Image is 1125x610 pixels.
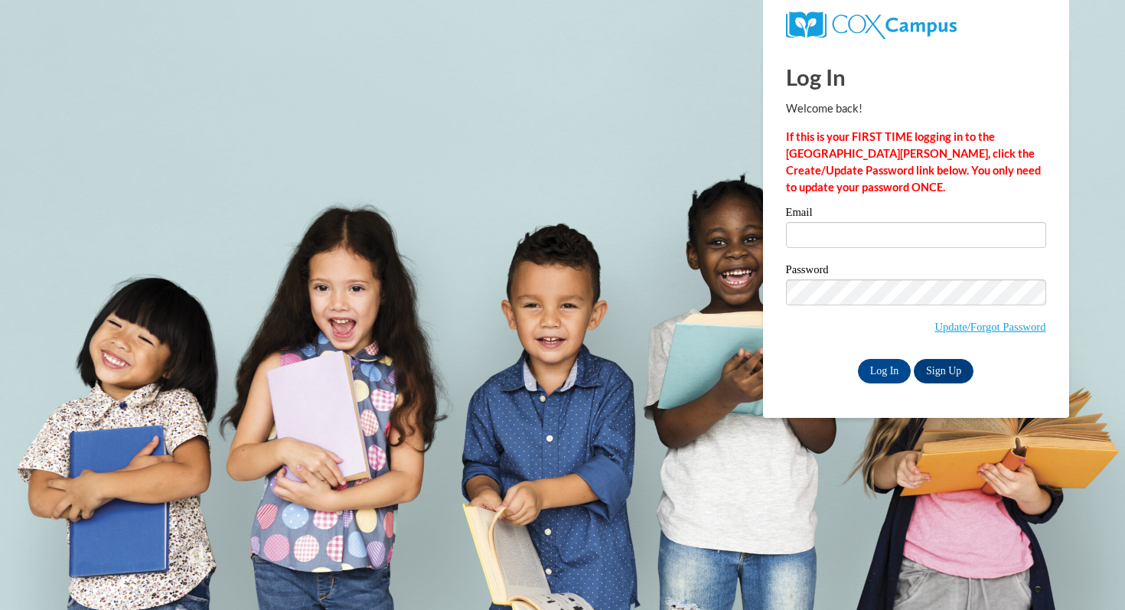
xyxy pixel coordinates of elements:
[786,264,1046,279] label: Password
[786,18,957,31] a: COX Campus
[786,100,1046,117] p: Welcome back!
[858,359,911,383] input: Log In
[786,130,1041,194] strong: If this is your FIRST TIME logging in to the [GEOGRAPHIC_DATA][PERSON_NAME], click the Create/Upd...
[934,321,1045,333] a: Update/Forgot Password
[786,207,1046,222] label: Email
[786,11,957,39] img: COX Campus
[786,61,1046,93] h1: Log In
[914,359,973,383] a: Sign Up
